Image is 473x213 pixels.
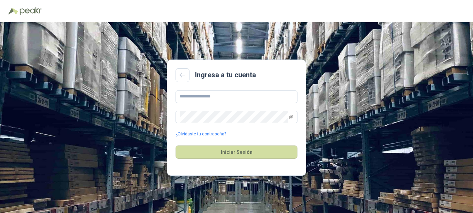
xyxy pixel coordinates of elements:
img: Logo [8,8,18,15]
img: Peakr [20,7,42,15]
a: ¿Olvidaste tu contraseña? [176,131,226,137]
button: Iniciar Sesión [176,145,297,159]
span: eye-invisible [289,115,293,119]
h2: Ingresa a tu cuenta [195,70,256,80]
